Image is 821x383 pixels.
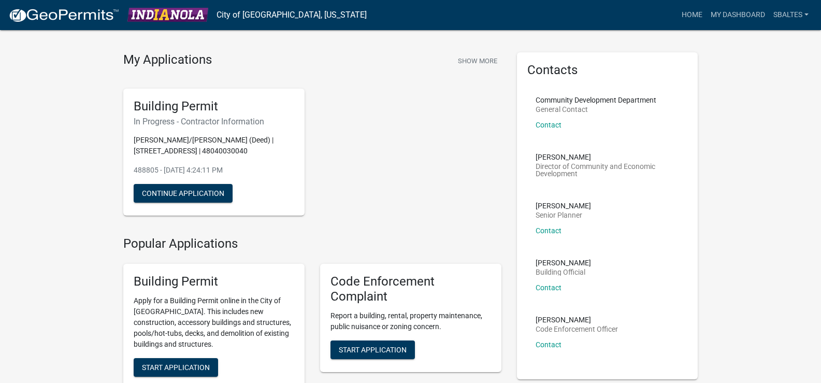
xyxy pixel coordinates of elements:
[527,63,688,78] h5: Contacts
[134,274,294,289] h5: Building Permit
[536,226,561,235] a: Contact
[217,6,367,24] a: City of [GEOGRAPHIC_DATA], [US_STATE]
[536,211,591,219] p: Senior Planner
[142,363,210,372] span: Start Application
[134,358,218,377] button: Start Application
[536,121,561,129] a: Contact
[769,5,813,25] a: sbaltes
[127,8,208,22] img: City of Indianola, Iowa
[536,259,591,266] p: [PERSON_NAME]
[536,153,680,161] p: [PERSON_NAME]
[123,236,501,251] h4: Popular Applications
[330,274,491,304] h5: Code Enforcement Complaint
[536,202,591,209] p: [PERSON_NAME]
[330,310,491,332] p: Report a building, rental, property maintenance, public nuisance or zoning concern.
[536,163,680,177] p: Director of Community and Economic Development
[536,268,591,276] p: Building Official
[536,283,561,292] a: Contact
[134,99,294,114] h5: Building Permit
[134,165,294,176] p: 488805 - [DATE] 4:24:11 PM
[134,135,294,157] p: [PERSON_NAME]/[PERSON_NAME] (Deed) | [STREET_ADDRESS] | 48040030040
[134,295,294,350] p: Apply for a Building Permit online in the City of [GEOGRAPHIC_DATA]. This includes new constructi...
[536,325,618,333] p: Code Enforcement Officer
[707,5,769,25] a: My Dashboard
[134,117,294,126] h6: In Progress - Contractor Information
[536,96,656,104] p: Community Development Department
[536,106,656,113] p: General Contact
[330,341,415,359] button: Start Application
[536,316,618,323] p: [PERSON_NAME]
[536,341,561,349] a: Contact
[454,52,501,69] button: Show More
[339,345,407,353] span: Start Application
[678,5,707,25] a: Home
[123,52,212,68] h4: My Applications
[134,184,233,203] button: Continue Application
